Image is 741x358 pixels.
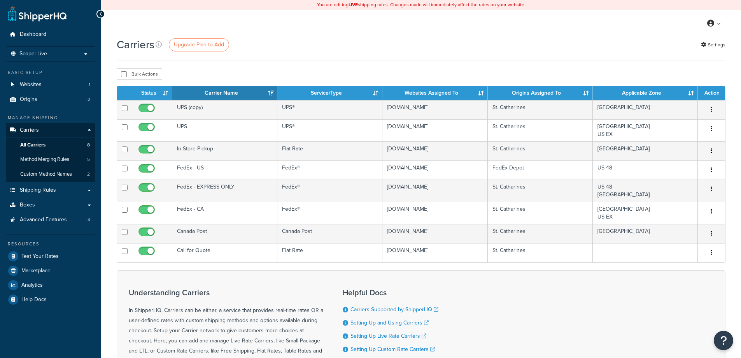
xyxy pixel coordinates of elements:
[382,180,487,202] td: [DOMAIN_NAME]
[20,156,69,163] span: Method Merging Rules
[117,68,162,80] button: Bulk Actions
[6,69,95,76] div: Basic Setup
[350,345,435,353] a: Setting Up Custom Rate Carriers
[169,38,229,51] a: Upgrade Plan to Add
[382,86,487,100] th: Websites Assigned To: activate to sort column ascending
[382,160,487,180] td: [DOMAIN_NAME]
[6,78,95,92] a: Websites 1
[6,213,95,227] li: Advanced Features
[172,86,277,100] th: Carrier Name: activate to sort column ascending
[6,138,95,152] li: All Carriers
[89,81,90,88] span: 1
[20,142,46,148] span: All Carriers
[6,27,95,42] a: Dashboard
[20,171,72,178] span: Custom Method Names
[6,123,95,138] a: Carriers
[488,86,593,100] th: Origins Assigned To: activate to sort column ascending
[6,123,95,182] li: Carriers
[488,202,593,224] td: St. Catharines
[174,41,224,49] span: Upgrade Plan to Add
[698,86,725,100] th: Action
[6,92,95,107] a: Origins 2
[277,141,382,160] td: Flat Rate
[488,180,593,202] td: St. Catharines
[701,39,725,50] a: Settings
[6,293,95,307] a: Help Docs
[343,288,444,297] h3: Helpful Docs
[132,86,172,100] th: Status: activate to sort column ascending
[488,224,593,243] td: St. Catharines
[87,171,90,178] span: 2
[277,243,382,262] td: Flat Rate
[117,37,154,52] h1: Carriers
[382,202,487,224] td: [DOMAIN_NAME]
[277,202,382,224] td: FedEx®
[350,319,429,327] a: Setting Up and Using Carriers
[382,243,487,262] td: [DOMAIN_NAME]
[88,96,90,103] span: 2
[6,78,95,92] li: Websites
[6,167,95,182] li: Custom Method Names
[172,100,277,119] td: UPS (copy)
[20,202,35,208] span: Boxes
[20,217,67,223] span: Advanced Features
[714,331,733,350] button: Open Resource Center
[593,86,698,100] th: Applicable Zone: activate to sort column ascending
[593,224,698,243] td: [GEOGRAPHIC_DATA]
[6,278,95,292] li: Analytics
[21,268,51,274] span: Marketplace
[20,31,46,38] span: Dashboard
[6,183,95,198] li: Shipping Rules
[350,305,438,314] a: Carriers Supported by ShipperHQ
[6,115,95,121] div: Manage Shipping
[6,167,95,182] a: Custom Method Names 2
[277,160,382,180] td: FedEx®
[172,119,277,141] td: UPS
[21,282,43,289] span: Analytics
[21,253,59,260] span: Test Your Rates
[6,152,95,167] a: Method Merging Rules 5
[172,202,277,224] td: FedEx - CA
[593,202,698,224] td: [GEOGRAPHIC_DATA] US EX
[21,296,47,303] span: Help Docs
[277,119,382,141] td: UPS®
[277,100,382,119] td: UPS®
[6,92,95,107] li: Origins
[20,187,56,194] span: Shipping Rules
[6,152,95,167] li: Method Merging Rules
[593,141,698,160] td: [GEOGRAPHIC_DATA]
[6,249,95,263] a: Test Your Rates
[87,156,90,163] span: 5
[172,180,277,202] td: FedEx - EXPRESS ONLY
[349,1,358,8] b: LIVE
[593,119,698,141] td: [GEOGRAPHIC_DATA] US EX
[172,160,277,180] td: FedEx - US
[277,86,382,100] th: Service/Type: activate to sort column ascending
[593,100,698,119] td: [GEOGRAPHIC_DATA]
[87,142,90,148] span: 8
[6,213,95,227] a: Advanced Features 4
[6,241,95,247] div: Resources
[20,96,37,103] span: Origins
[488,119,593,141] td: St. Catharines
[488,243,593,262] td: St. Catharines
[6,198,95,212] a: Boxes
[593,160,698,180] td: US 48
[172,224,277,243] td: Canada Post
[277,180,382,202] td: FedEx®
[382,100,487,119] td: [DOMAIN_NAME]
[488,160,593,180] td: FedEx Depot
[382,224,487,243] td: [DOMAIN_NAME]
[19,51,47,57] span: Scope: Live
[20,127,39,134] span: Carriers
[88,217,90,223] span: 4
[20,81,42,88] span: Websites
[6,138,95,152] a: All Carriers 8
[6,264,95,278] a: Marketplace
[8,6,67,21] a: ShipperHQ Home
[488,141,593,160] td: St. Catharines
